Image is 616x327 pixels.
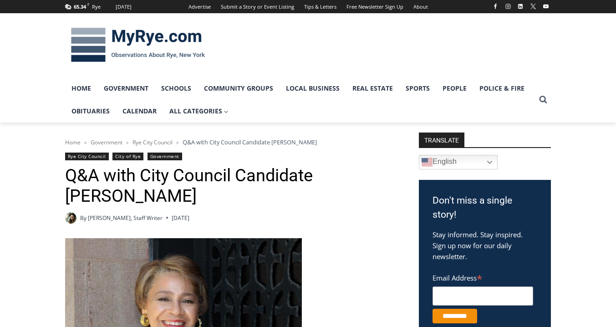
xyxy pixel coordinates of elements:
a: All Categories [163,100,235,123]
a: Community Groups [198,77,280,100]
h1: Q&A with City Council Candidate [PERSON_NAME] [65,165,395,207]
span: > [176,139,179,146]
button: View Search Form [535,92,551,108]
a: Home [65,77,97,100]
a: City of Rye [112,153,143,160]
a: Government [97,77,155,100]
a: Rye City Council [132,138,173,146]
h3: Don't miss a single story! [433,194,537,222]
img: (PHOTO: MyRye.com Intern and Editor Tucker Smith. Contributed.)Tucker Smith, MyRye.com [65,212,76,224]
a: English [419,155,498,169]
span: Q&A with City Council Candidate [PERSON_NAME] [183,138,317,146]
a: Sports [399,77,436,100]
time: [DATE] [172,214,189,222]
a: Calendar [116,100,163,123]
label: Email Address [433,269,533,285]
a: Local Business [280,77,346,100]
a: Linkedin [515,1,526,12]
a: Government [91,138,122,146]
span: 65.34 [74,3,86,10]
a: Government [148,153,182,160]
img: MyRye.com [65,21,211,69]
a: Rye City Council [65,153,109,160]
div: [DATE] [116,3,132,11]
a: Obituaries [65,100,116,123]
span: By [80,214,87,222]
a: Police & Fire [473,77,531,100]
strong: TRANSLATE [419,133,464,147]
span: > [126,139,129,146]
div: Rye [92,3,101,11]
span: F [87,2,89,7]
a: Instagram [503,1,514,12]
nav: Primary Navigation [65,77,535,123]
span: All Categories [169,106,229,116]
a: YouTube [540,1,551,12]
a: Real Estate [346,77,399,100]
a: Author image [65,212,76,224]
a: [PERSON_NAME], Staff Writer [88,214,163,222]
p: Stay informed. Stay inspired. Sign up now for our daily newsletter. [433,229,537,262]
a: Home [65,138,81,146]
a: People [436,77,473,100]
nav: Breadcrumbs [65,138,395,147]
span: > [84,139,87,146]
img: en [422,157,433,168]
a: Facebook [490,1,501,12]
a: Schools [155,77,198,100]
a: X [528,1,539,12]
